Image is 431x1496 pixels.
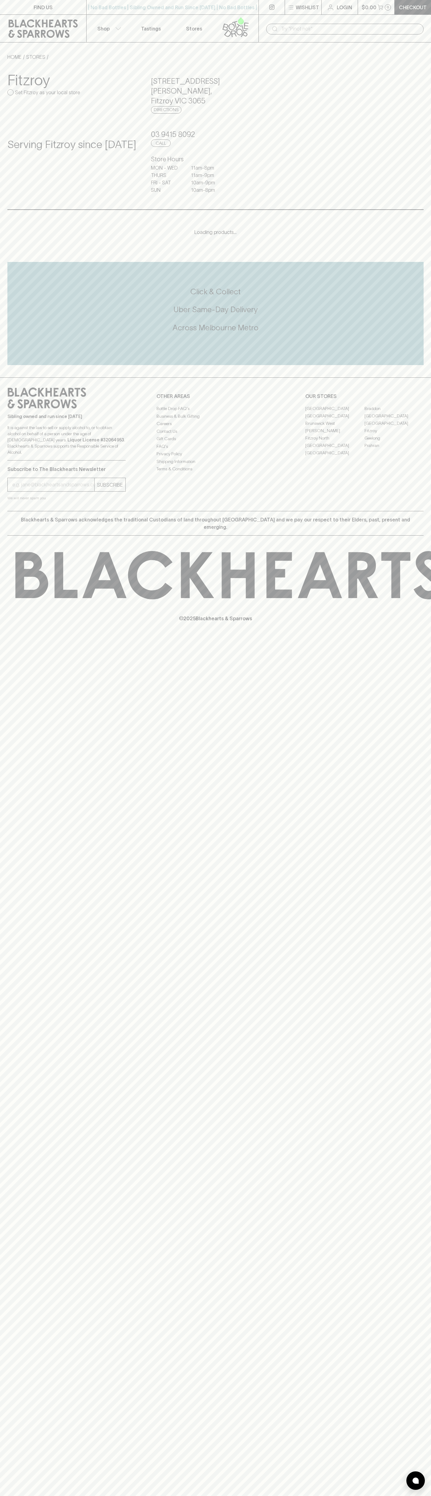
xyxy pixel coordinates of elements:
h5: Across Melbourne Metro [7,323,424,333]
p: Wishlist [296,4,319,11]
p: SUN [151,186,182,194]
button: Shop [87,15,130,42]
p: 11am - 9pm [191,171,222,179]
p: $0.00 [362,4,376,11]
h5: Uber Same-Day Delivery [7,304,424,315]
input: Try "Pinot noir" [281,24,419,34]
input: e.g. jane@blackheartsandsparrows.com.au [12,480,94,490]
p: Checkout [399,4,427,11]
a: Careers [157,420,275,428]
a: [GEOGRAPHIC_DATA] [305,449,364,456]
h5: 03 9415 8092 [151,130,280,139]
h5: [STREET_ADDRESS][PERSON_NAME] , Fitzroy VIC 3065 [151,76,280,106]
p: FRI - SAT [151,179,182,186]
p: SUBSCRIBE [97,481,123,489]
a: [GEOGRAPHIC_DATA] [364,420,424,427]
p: Blackhearts & Sparrows acknowledges the traditional Custodians of land throughout [GEOGRAPHIC_DAT... [12,516,419,531]
p: 10am - 9pm [191,179,222,186]
p: OUR STORES [305,392,424,400]
a: Stores [173,15,216,42]
p: THURS [151,171,182,179]
p: It is against the law to sell or supply alcohol to, or to obtain alcohol on behalf of a person un... [7,424,126,455]
p: Shop [97,25,110,32]
a: [GEOGRAPHIC_DATA] [305,442,364,449]
a: Privacy Policy [157,450,275,458]
h6: Store Hours [151,154,280,164]
a: Geelong [364,434,424,442]
p: Stores [186,25,202,32]
p: Set Fitzroy as your local store [15,89,80,96]
a: Shipping Information [157,458,275,465]
p: Tastings [141,25,161,32]
p: Sibling owned and run since [DATE] [7,413,126,420]
a: Tastings [129,15,173,42]
p: Loading products... [6,228,425,236]
a: [PERSON_NAME] [305,427,364,434]
button: SUBSCRIBE [95,478,125,491]
p: 10am - 8pm [191,186,222,194]
a: HOME [7,54,22,60]
a: Business & Bulk Gifting [157,412,275,420]
a: Prahran [364,442,424,449]
a: STORES [26,54,45,60]
a: Terms & Conditions [157,465,275,473]
a: Braddon [364,405,424,412]
h4: Serving Fitzroy since [DATE] [7,138,136,151]
strong: Liquor License #32064953 [67,437,124,442]
p: We will never spam you [7,495,126,501]
a: [GEOGRAPHIC_DATA] [364,412,424,420]
a: FAQ's [157,443,275,450]
a: Call [151,139,171,147]
img: bubble-icon [413,1478,419,1484]
p: OTHER AREAS [157,392,275,400]
a: Directions [151,106,181,114]
p: FIND US [34,4,53,11]
p: Login [337,4,352,11]
a: [GEOGRAPHIC_DATA] [305,412,364,420]
p: 11am - 8pm [191,164,222,171]
a: Fitzroy North [305,434,364,442]
div: Call to action block [7,262,424,365]
a: Brunswick West [305,420,364,427]
a: Contact Us [157,428,275,435]
a: [GEOGRAPHIC_DATA] [305,405,364,412]
a: Bottle Drop FAQ's [157,405,275,412]
p: 0 [387,6,389,9]
a: Gift Cards [157,435,275,443]
h3: Fitzroy [7,71,136,89]
p: MON - WED [151,164,182,171]
a: Fitzroy [364,427,424,434]
h5: Click & Collect [7,287,424,297]
p: Subscribe to The Blackhearts Newsletter [7,465,126,473]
